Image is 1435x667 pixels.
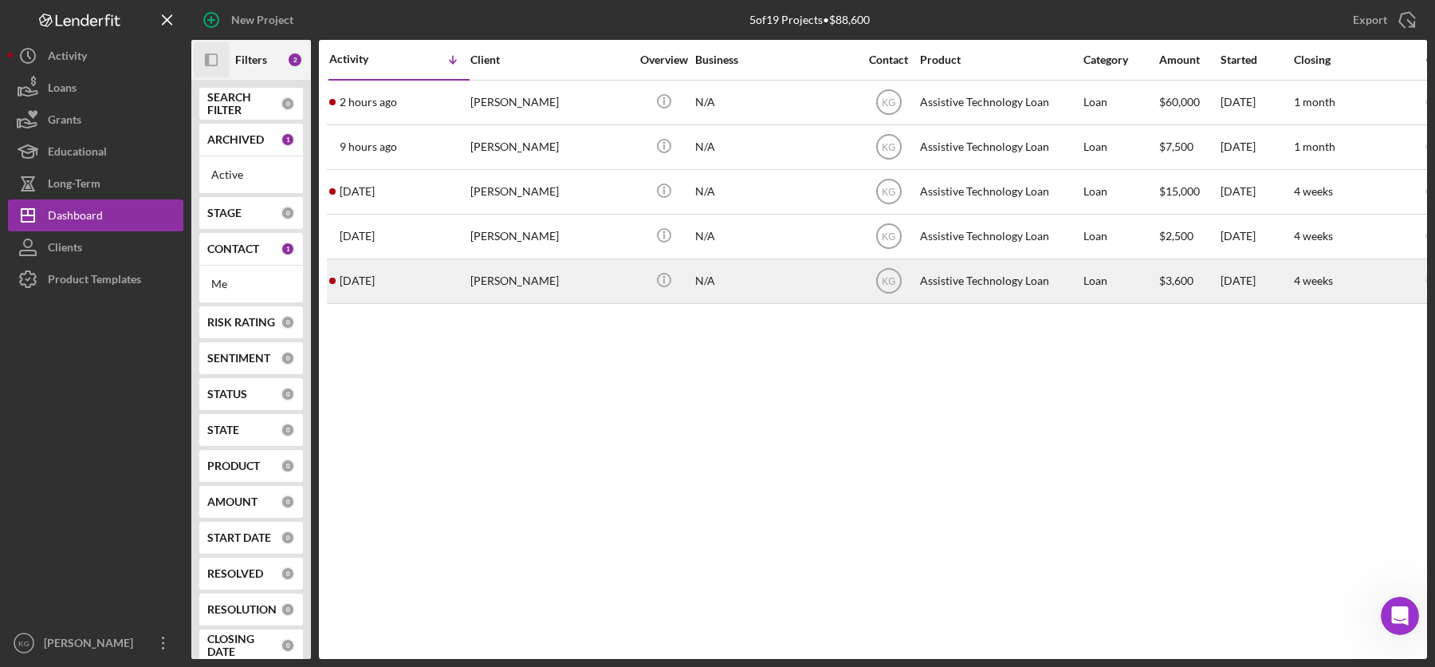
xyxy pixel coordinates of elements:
[470,81,630,124] div: [PERSON_NAME]
[1221,171,1292,213] div: [DATE]
[1083,171,1158,213] div: Loan
[882,142,895,153] text: KG
[340,274,375,287] time: 2025-08-30 03:10
[1159,53,1219,66] div: Amount
[1221,260,1292,302] div: [DATE]
[8,231,183,263] button: Clients
[207,388,247,401] b: STATUS
[695,53,855,66] div: Business
[8,263,183,295] button: Product Templates
[1159,81,1219,124] div: $60,000
[281,351,295,365] div: 0
[191,4,309,36] button: New Project
[281,459,295,473] div: 0
[1221,81,1292,124] div: [DATE]
[1083,126,1158,168] div: Loan
[8,199,183,231] button: Dashboard
[470,171,630,213] div: [PERSON_NAME]
[634,53,694,66] div: Overview
[1294,184,1333,198] time: 4 weeks
[48,136,107,172] div: Educational
[882,97,895,109] text: KG
[48,231,82,267] div: Clients
[470,126,630,168] div: [PERSON_NAME]
[48,72,77,108] div: Loans
[281,206,295,220] div: 0
[340,140,397,153] time: 2025-08-31 07:51
[920,81,1079,124] div: Assistive Technology Loan
[281,531,295,545] div: 0
[211,168,291,181] div: Active
[48,199,103,235] div: Dashboard
[470,53,630,66] div: Client
[207,316,275,329] b: RISK RATING
[18,639,29,648] text: KG
[695,171,855,213] div: N/A
[8,136,183,168] button: Educational
[207,424,239,436] b: STATE
[48,40,87,76] div: Activity
[207,603,277,616] b: RESOLUTION
[207,243,259,255] b: CONTACT
[8,40,183,72] button: Activity
[207,495,258,508] b: AMOUNT
[207,460,260,472] b: PRODUCT
[920,215,1079,258] div: Assistive Technology Loan
[1337,4,1427,36] button: Export
[695,81,855,124] div: N/A
[231,4,293,36] div: New Project
[329,53,399,65] div: Activity
[882,187,895,198] text: KG
[1159,215,1219,258] div: $2,500
[211,278,291,290] div: Me
[1221,126,1292,168] div: [DATE]
[695,215,855,258] div: N/A
[1353,4,1387,36] div: Export
[470,215,630,258] div: [PERSON_NAME]
[207,133,264,146] b: ARCHIVED
[281,638,295,653] div: 0
[281,566,295,581] div: 0
[48,168,100,203] div: Long-Term
[1221,53,1292,66] div: Started
[1083,260,1158,302] div: Loan
[8,168,183,199] button: Long-Term
[1159,171,1219,213] div: $15,000
[281,315,295,330] div: 0
[695,126,855,168] div: N/A
[920,126,1079,168] div: Assistive Technology Loan
[281,495,295,509] div: 0
[281,602,295,617] div: 0
[920,53,1079,66] div: Product
[207,207,242,219] b: STAGE
[920,260,1079,302] div: Assistive Technology Loan
[1294,95,1335,109] time: 1 month
[207,567,263,580] b: RESOLVED
[749,14,870,26] div: 5 of 19 Projects • $88,600
[8,627,183,659] button: KG[PERSON_NAME]
[281,132,295,147] div: 1
[8,104,183,136] button: Grants
[281,423,295,437] div: 0
[1294,274,1333,287] time: 4 weeks
[920,171,1079,213] div: Assistive Technology Loan
[1159,126,1219,168] div: $7,500
[281,242,295,256] div: 1
[281,97,295,111] div: 0
[1221,215,1292,258] div: [DATE]
[1294,229,1333,243] time: 4 weeks
[1083,215,1158,258] div: Loan
[695,260,855,302] div: N/A
[1294,53,1413,66] div: Closing
[48,104,81,140] div: Grants
[8,72,183,104] button: Loans
[340,230,375,243] time: 2025-08-30 04:25
[1159,260,1219,302] div: $3,600
[1294,140,1335,153] time: 1 month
